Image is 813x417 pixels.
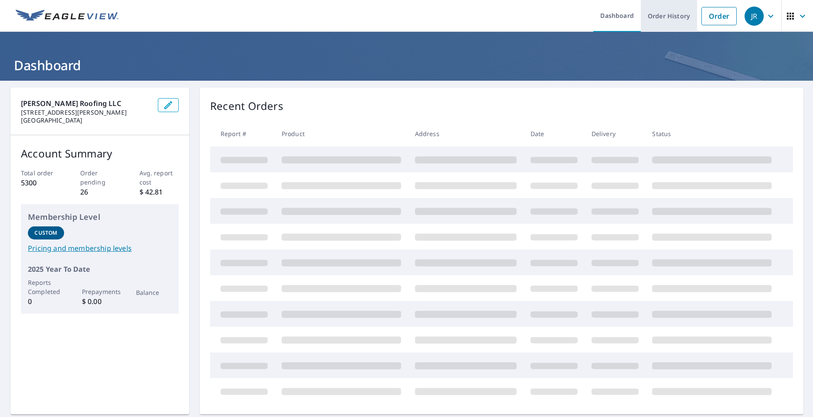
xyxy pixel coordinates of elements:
p: Membership Level [28,211,172,223]
th: Product [275,121,408,147]
p: Balance [136,288,172,297]
p: [STREET_ADDRESS][PERSON_NAME] [21,109,151,116]
p: [GEOGRAPHIC_DATA] [21,116,151,124]
th: Delivery [585,121,646,147]
p: Prepayments [82,287,118,296]
p: Reports Completed [28,278,64,296]
th: Address [408,121,524,147]
img: EV Logo [16,10,119,23]
p: Order pending [80,168,120,187]
p: Custom [34,229,57,237]
p: [PERSON_NAME] Roofing LLC [21,98,151,109]
p: 0 [28,296,64,307]
p: $ 42.81 [139,187,179,197]
div: JR [745,7,764,26]
a: Order [701,7,737,25]
p: 26 [80,187,120,197]
th: Report # [210,121,275,147]
p: Avg. report cost [139,168,179,187]
h1: Dashboard [10,56,803,74]
p: Account Summary [21,146,179,161]
p: Recent Orders [210,98,283,114]
p: 5300 [21,178,61,188]
th: Status [645,121,779,147]
p: $ 0.00 [82,296,118,307]
p: 2025 Year To Date [28,264,172,274]
th: Date [524,121,585,147]
p: Total order [21,168,61,178]
a: Pricing and membership levels [28,243,172,253]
